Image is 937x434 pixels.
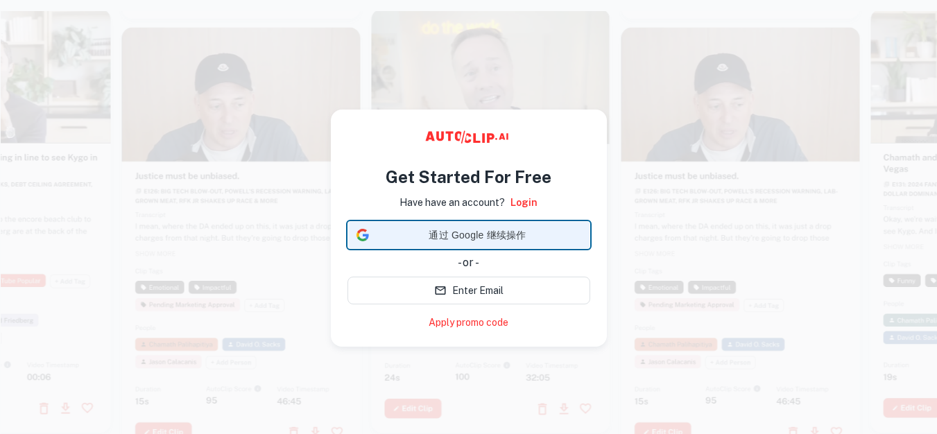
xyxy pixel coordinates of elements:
div: 通过 Google 继续操作 [347,221,590,249]
a: Login [510,195,538,210]
div: - or - [347,254,590,271]
h4: Get Started For Free [386,164,551,189]
p: Have have an account? [399,195,505,210]
button: Enter Email [347,277,590,304]
span: 通过 Google 继续操作 [375,228,581,243]
a: Apply promo code [429,315,508,330]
